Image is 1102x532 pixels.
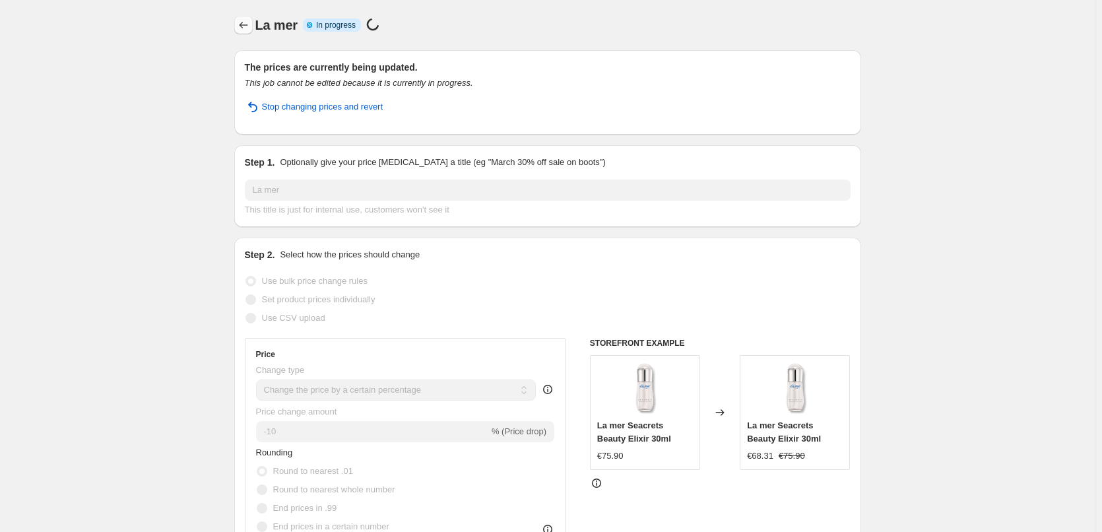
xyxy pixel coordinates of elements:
[273,484,395,494] span: Round to nearest whole number
[262,100,383,114] span: Stop changing prices and revert
[234,16,253,34] button: Price change jobs
[273,521,389,531] span: End prices in a certain number
[597,420,671,444] span: La mer Seacrets Beauty Elixir 30ml
[262,294,375,304] span: Set product prices individually
[769,362,822,415] img: la-mer-seacrets-beauty-elixir-30ml-291042_80x.png
[541,383,554,396] div: help
[256,407,337,416] span: Price change amount
[245,248,275,261] h2: Step 2.
[747,420,821,444] span: La mer Seacrets Beauty Elixir 30ml
[255,18,298,32] span: La mer
[597,451,624,461] span: €75.90
[245,61,851,74] h2: The prices are currently being updated.
[245,156,275,169] h2: Step 1.
[779,451,805,461] span: €75.90
[273,503,337,513] span: End prices in .99
[245,205,449,215] span: This title is just for internal use, customers won't see it
[256,448,293,457] span: Rounding
[256,421,489,442] input: -15
[262,313,325,323] span: Use CSV upload
[256,349,275,360] h3: Price
[273,466,353,476] span: Round to nearest .01
[256,365,305,375] span: Change type
[492,426,546,436] span: % (Price drop)
[590,338,851,349] h6: STOREFRONT EXAMPLE
[237,96,391,117] button: Stop changing prices and revert
[316,20,356,30] span: In progress
[262,276,368,286] span: Use bulk price change rules
[280,248,420,261] p: Select how the prices should change
[618,362,671,415] img: la-mer-seacrets-beauty-elixir-30ml-291042_80x.png
[245,180,851,201] input: 30% off holiday sale
[280,156,605,169] p: Optionally give your price [MEDICAL_DATA] a title (eg "March 30% off sale on boots")
[747,451,773,461] span: €68.31
[245,78,473,88] i: This job cannot be edited because it is currently in progress.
